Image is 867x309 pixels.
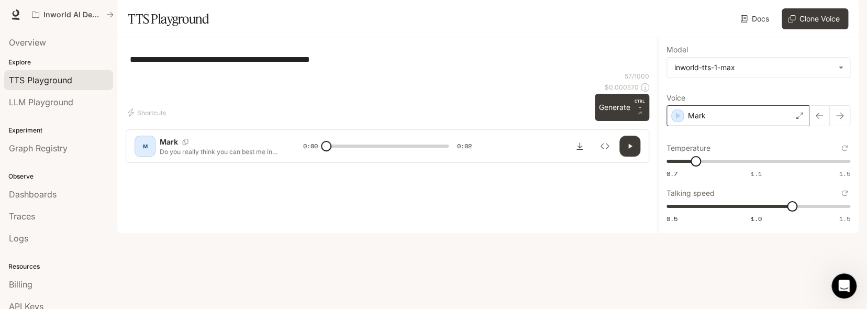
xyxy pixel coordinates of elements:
p: Inworld AI Demos [43,10,102,19]
button: Reset to default [839,187,850,199]
span: 0.5 [666,214,677,223]
p: $ 0.000570 [605,83,639,92]
span: 1.0 [751,214,762,223]
p: CTRL + [635,98,645,111]
h1: TTS Playground [128,8,209,29]
p: ⏎ [635,98,645,117]
button: Inspect [594,136,615,157]
p: Talking speed [666,190,715,197]
button: Reset to default [839,142,850,154]
p: Mark [160,137,178,147]
button: All workspaces [27,4,118,25]
button: GenerateCTRL +⏎ [595,94,649,121]
div: inworld-tts-1-max [667,58,850,78]
div: M [137,138,153,154]
iframe: Intercom live chat [831,273,857,299]
p: Temperature [666,145,710,152]
div: inworld-tts-1-max [674,62,833,73]
a: Docs [738,8,773,29]
p: Voice [666,94,685,102]
span: 1.5 [839,169,850,178]
span: 0:00 [303,141,318,151]
p: 57 / 1000 [625,72,649,81]
button: Download audio [569,136,590,157]
button: Copy Voice ID [178,139,193,145]
p: Mark [688,111,706,121]
span: 1.1 [751,169,762,178]
button: Clone Voice [782,8,848,29]
span: 1.5 [839,214,850,223]
span: 0.7 [666,169,677,178]
span: 0:02 [457,141,472,151]
p: Model [666,46,688,53]
p: Do you really think you can best me in a show of [PERSON_NAME]? [160,147,278,156]
button: Shortcuts [126,104,170,121]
